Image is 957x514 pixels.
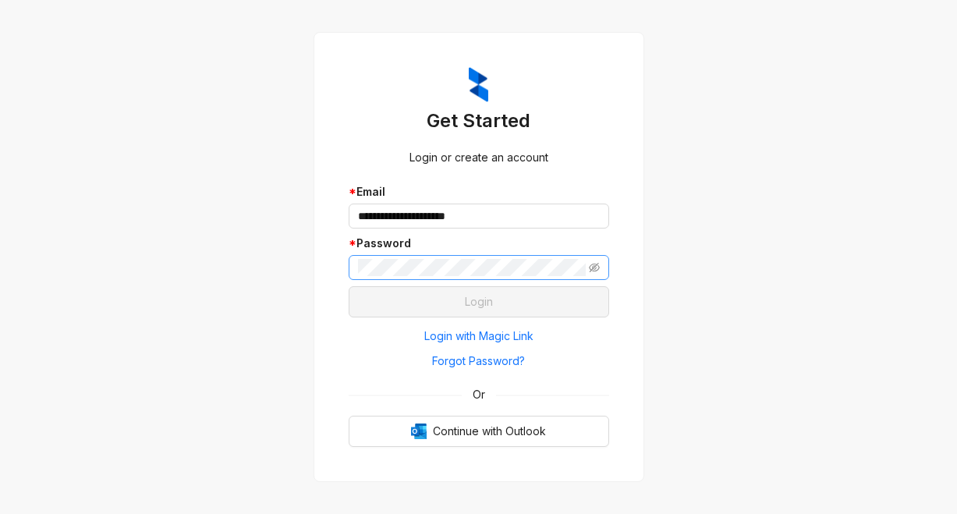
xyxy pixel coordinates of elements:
[349,349,609,374] button: Forgot Password?
[462,386,496,403] span: Or
[411,424,427,439] img: Outlook
[424,328,533,345] span: Login with Magic Link
[349,235,609,252] div: Password
[349,416,609,447] button: OutlookContinue with Outlook
[349,183,609,200] div: Email
[433,423,546,440] span: Continue with Outlook
[469,67,488,103] img: ZumaIcon
[432,353,525,370] span: Forgot Password?
[349,286,609,317] button: Login
[589,262,600,273] span: eye-invisible
[349,324,609,349] button: Login with Magic Link
[349,108,609,133] h3: Get Started
[349,149,609,166] div: Login or create an account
